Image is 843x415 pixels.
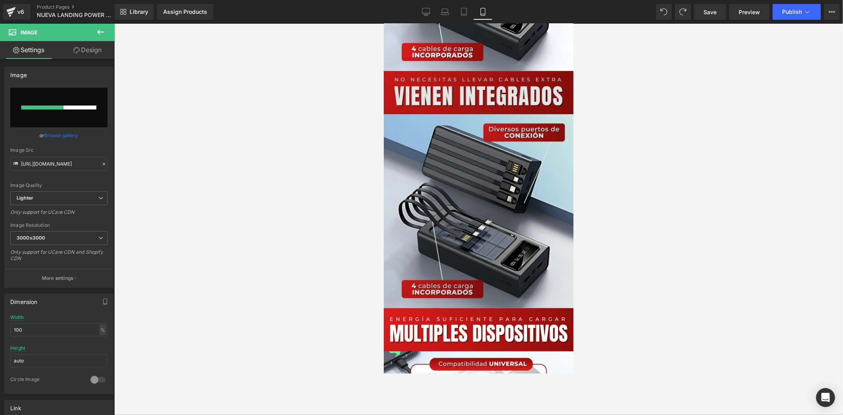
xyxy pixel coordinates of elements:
[5,269,113,287] button: More settings
[10,315,24,320] div: Width
[37,12,113,18] span: NUEVA LANDING POWER BANK SOLAR
[816,388,835,407] div: Open Intercom Messenger
[729,4,769,20] a: Preview
[163,9,207,15] div: Assign Products
[10,323,107,336] input: auto
[59,41,116,59] a: Design
[10,209,107,221] div: Only support for UCare CDN
[10,223,107,228] div: Image Resolution
[45,128,78,142] a: Browse gallery
[10,249,107,267] div: Only support for UCare CDN and Shopify CDN
[436,4,455,20] a: Laptop
[773,4,821,20] button: Publish
[10,157,107,171] input: Link
[99,324,106,335] div: %
[703,8,717,16] span: Save
[10,354,107,367] input: auto
[115,4,154,20] a: New Library
[10,131,107,140] div: or
[130,8,148,15] span: Library
[3,4,30,20] a: v6
[10,147,107,153] div: Image Src
[42,275,74,282] p: More settings
[473,4,492,20] a: Mobile
[10,294,38,305] div: Dimension
[417,4,436,20] a: Desktop
[17,235,45,241] b: 3000x3000
[782,9,802,15] span: Publish
[21,29,38,36] span: Image
[10,400,21,411] div: Link
[16,7,26,17] div: v6
[675,4,691,20] button: Redo
[10,183,107,188] div: Image Quality
[455,4,473,20] a: Tablet
[17,195,33,201] b: Lighter
[10,376,83,385] div: Circle Image
[739,8,760,16] span: Preview
[10,67,27,78] div: Image
[656,4,672,20] button: Undo
[37,4,128,10] a: Product Pages
[10,345,25,351] div: Height
[824,4,840,20] button: More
